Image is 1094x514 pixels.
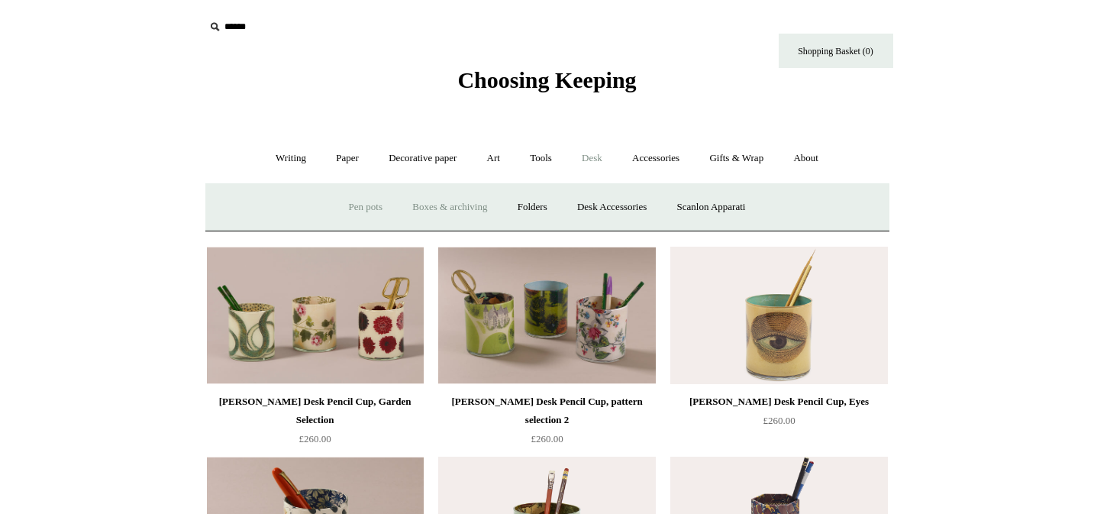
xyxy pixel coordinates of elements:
[262,138,320,179] a: Writing
[670,247,887,384] a: John Derian Desk Pencil Cup, Eyes John Derian Desk Pencil Cup, Eyes
[763,415,795,426] span: £260.00
[568,138,616,179] a: Desk
[438,393,655,455] a: [PERSON_NAME] Desk Pencil Cup, pattern selection 2 £260.00
[516,138,566,179] a: Tools
[674,393,883,411] div: [PERSON_NAME] Desk Pencil Cup, Eyes
[375,138,470,179] a: Decorative paper
[457,67,636,92] span: Choosing Keeping
[779,138,832,179] a: About
[563,187,660,228] a: Desk Accessories
[670,247,887,384] img: John Derian Desk Pencil Cup, Eyes
[207,247,424,384] a: John Derian Desk Pencil Cup, Garden Selection John Derian Desk Pencil Cup, Garden Selection
[438,247,655,384] a: John Derian Desk Pencil Cup, pattern selection 2 John Derian Desk Pencil Cup, pattern selection 2
[663,187,760,228] a: Scanlon Apparati
[531,433,563,444] span: £260.00
[207,393,424,455] a: [PERSON_NAME] Desk Pencil Cup, Garden Selection £260.00
[399,187,501,228] a: Boxes & archiving
[473,138,514,179] a: Art
[457,79,636,90] a: Choosing Keeping
[779,34,893,68] a: Shopping Basket (0)
[438,247,655,384] img: John Derian Desk Pencil Cup, pattern selection 2
[211,393,420,429] div: [PERSON_NAME] Desk Pencil Cup, Garden Selection
[670,393,887,455] a: [PERSON_NAME] Desk Pencil Cup, Eyes £260.00
[335,187,396,228] a: Pen pots
[299,433,331,444] span: £260.00
[504,187,561,228] a: Folders
[442,393,651,429] div: [PERSON_NAME] Desk Pencil Cup, pattern selection 2
[207,247,424,384] img: John Derian Desk Pencil Cup, Garden Selection
[695,138,777,179] a: Gifts & Wrap
[618,138,693,179] a: Accessories
[322,138,373,179] a: Paper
